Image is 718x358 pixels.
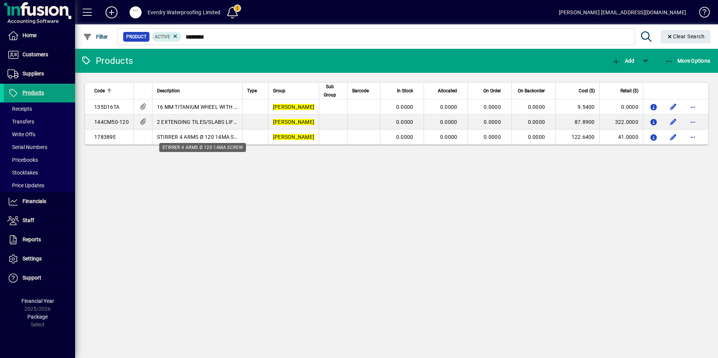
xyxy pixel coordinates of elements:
[273,87,285,95] span: Group
[4,115,75,128] a: Transfers
[396,119,413,125] span: 0.0000
[472,87,507,95] div: On Order
[428,87,464,95] div: Allocated
[23,71,44,77] span: Suppliers
[27,314,48,320] span: Package
[440,134,457,140] span: 0.0000
[81,30,110,44] button: Filter
[157,87,238,95] div: Description
[528,104,545,110] span: 0.0000
[528,134,545,140] span: 0.0000
[665,58,710,64] span: More Options
[4,179,75,192] a: Price Updates
[661,30,711,44] button: Clear
[396,134,413,140] span: 0.0000
[4,128,75,141] a: Write Offs
[610,54,636,68] button: Add
[159,143,246,152] div: STIRRER 4 ARMS Ø 120 14MA SCREW
[516,87,552,95] div: On Backorder
[8,131,35,137] span: Write Offs
[4,26,75,45] a: Home
[157,119,270,125] span: 2 EXTENDING TILES/SLABS LIFTER 50-120CM
[23,236,41,242] span: Reports
[273,104,314,110] em: [PERSON_NAME]
[518,87,545,95] span: On Backorder
[247,87,264,95] div: Type
[667,116,679,128] button: Edit
[4,141,75,153] a: Serial Numbers
[396,104,413,110] span: 0.0000
[555,114,599,129] td: 87.8900
[8,157,38,163] span: Pricebooks
[94,104,119,110] span: 135D16TA
[324,83,343,99] div: Sub Group
[352,87,369,95] span: Barcode
[4,269,75,287] a: Support
[4,65,75,83] a: Suppliers
[620,87,638,95] span: Retail ($)
[94,87,129,95] div: Code
[23,198,46,204] span: Financials
[385,87,420,95] div: In Stock
[324,83,336,99] span: Sub Group
[100,6,124,19] button: Add
[599,99,643,114] td: 0.0000
[23,32,36,38] span: Home
[484,134,501,140] span: 0.0000
[124,6,148,19] button: Profile
[438,87,457,95] span: Allocated
[4,211,75,230] a: Staff
[4,153,75,166] a: Pricebooks
[8,182,44,188] span: Price Updates
[352,87,376,95] div: Barcode
[21,298,54,304] span: Financial Year
[83,34,108,40] span: Filter
[23,275,41,281] span: Support
[687,101,699,113] button: More options
[4,166,75,179] a: Stocktakes
[23,256,42,262] span: Settings
[157,104,255,110] span: 16 MM TITANIUM WHEEL WITH SPINDLE
[152,32,182,42] mat-chip: Activation Status: Active
[126,33,146,41] span: Product
[23,217,34,223] span: Staff
[247,87,257,95] span: Type
[483,87,501,95] span: On Order
[4,192,75,211] a: Financials
[667,131,679,143] button: Edit
[440,119,457,125] span: 0.0000
[528,119,545,125] span: 0.0000
[157,134,249,140] span: STIRRER 4 ARMS Ø 120 14MA SCREW
[94,134,116,140] span: 178389E
[555,129,599,144] td: 122.6400
[81,55,133,67] div: Products
[440,104,457,110] span: 0.0000
[273,134,314,140] em: [PERSON_NAME]
[612,58,634,64] span: Add
[599,114,643,129] td: 322.0000
[8,119,34,125] span: Transfers
[555,99,599,114] td: 9.5400
[148,6,220,18] div: Everdry Waterproofing Limited
[8,106,32,112] span: Receipts
[694,2,709,26] a: Knowledge Base
[94,119,129,125] span: 144CM50-120
[8,144,47,150] span: Serial Numbers
[23,51,48,57] span: Customers
[273,87,314,95] div: Group
[397,87,413,95] span: In Stock
[663,54,712,68] button: More Options
[94,87,105,95] span: Code
[599,129,643,144] td: 41.0000
[157,87,180,95] span: Description
[4,45,75,64] a: Customers
[273,119,314,125] em: [PERSON_NAME]
[579,87,595,95] span: Cost ($)
[4,250,75,268] a: Settings
[667,33,705,39] span: Clear Search
[155,34,170,39] span: Active
[667,101,679,113] button: Edit
[687,116,699,128] button: More options
[484,119,501,125] span: 0.0000
[8,170,38,176] span: Stocktakes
